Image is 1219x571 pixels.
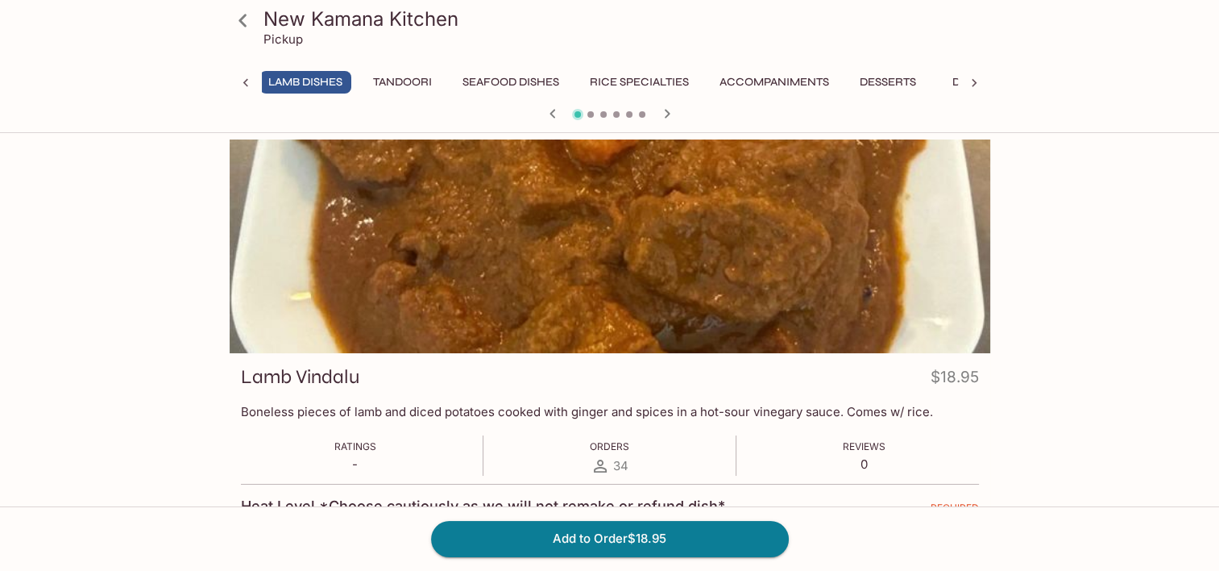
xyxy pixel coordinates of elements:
[263,6,984,31] h3: New Kamana Kitchen
[431,521,789,556] button: Add to Order$18.95
[454,71,568,94] button: Seafood Dishes
[613,458,628,473] span: 34
[938,71,1010,94] button: Drinks
[334,456,376,472] p: -
[364,71,441,94] button: Tandoori
[230,140,990,353] div: Lamb Vindalu
[843,440,885,452] span: Reviews
[711,71,838,94] button: Accompaniments
[590,440,629,452] span: Orders
[334,440,376,452] span: Ratings
[931,502,979,520] span: REQUIRED
[843,456,885,472] p: 0
[931,365,979,396] h4: $18.95
[241,404,979,419] p: Boneless pieces of lamb and diced potatoes cooked with ginger and spices in a hot-sour vinegary s...
[581,71,698,94] button: Rice Specialties
[241,365,359,390] h3: Lamb Vindalu
[851,71,925,94] button: Desserts
[263,31,303,47] p: Pickup
[259,71,351,94] button: Lamb Dishes
[241,498,725,515] h4: Heat Level *Choose cautiously as we will not remake or refund dish*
